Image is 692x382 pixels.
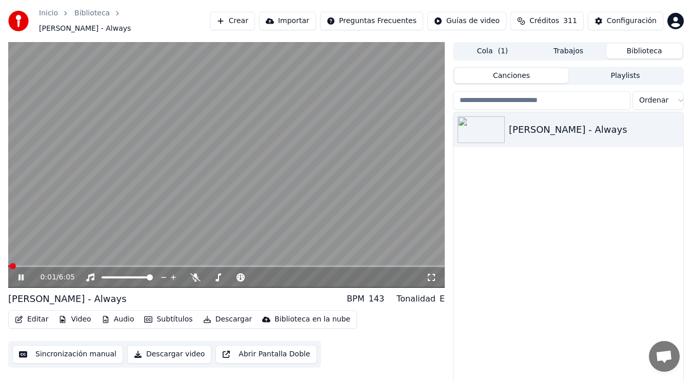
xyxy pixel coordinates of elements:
button: Sincronización manual [12,345,123,364]
button: Importar [259,12,316,30]
span: Créditos [529,16,559,26]
button: Abrir Pantalla Doble [215,345,317,364]
button: Trabajos [530,44,606,58]
button: Cola [454,44,530,58]
nav: breadcrumb [39,8,210,34]
button: Configuración [588,12,663,30]
button: Editar [11,312,52,327]
button: Canciones [454,68,568,83]
a: Inicio [39,8,58,18]
span: Ordenar [639,95,668,106]
button: Créditos311 [510,12,584,30]
button: Descargar video [127,345,211,364]
button: Descargar [199,312,256,327]
div: 143 [369,293,385,305]
button: Playlists [568,68,682,83]
span: 6:05 [59,272,75,283]
div: [PERSON_NAME] - Always [509,123,679,137]
button: Video [54,312,95,327]
span: 311 [563,16,577,26]
button: Guías de video [427,12,506,30]
img: youka [8,11,29,31]
span: ( 1 ) [498,46,508,56]
div: [PERSON_NAME] - Always [8,292,127,306]
button: Preguntas Frecuentes [320,12,423,30]
div: / [40,272,65,283]
div: E [440,293,445,305]
a: Biblioteca [74,8,110,18]
a: Chat abierto [649,341,680,372]
div: BPM [347,293,364,305]
span: 0:01 [40,272,56,283]
button: Audio [97,312,139,327]
button: Crear [210,12,255,30]
div: Configuración [607,16,657,26]
button: Biblioteca [606,44,682,58]
button: Subtítulos [140,312,196,327]
div: Biblioteca en la nube [274,314,350,325]
span: [PERSON_NAME] - Always [39,24,131,34]
div: Tonalidad [397,293,436,305]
